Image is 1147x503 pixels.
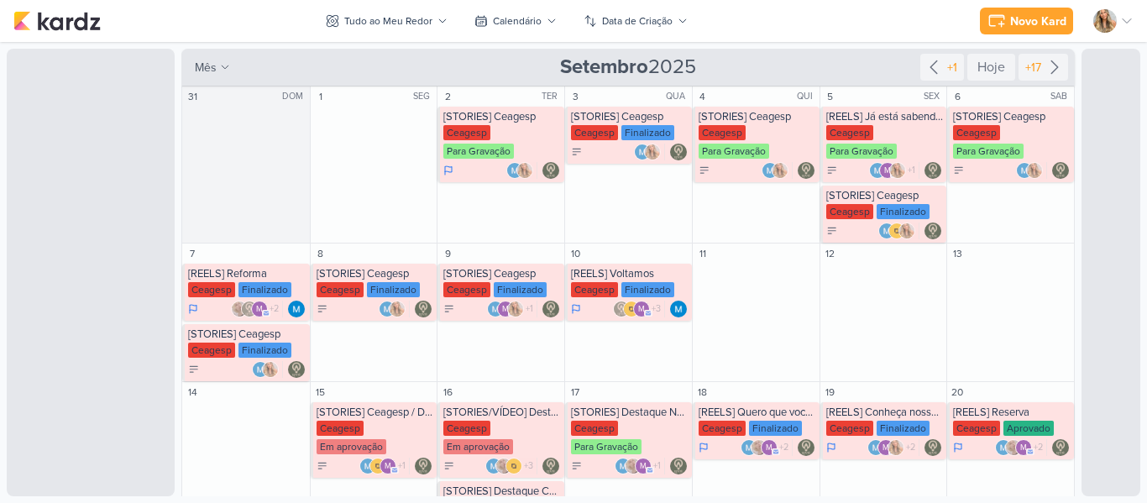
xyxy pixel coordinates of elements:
[778,441,788,454] span: +2
[195,59,217,76] span: mês
[924,439,941,456] div: Responsável: Leviê Agência de Marketing Digital
[633,301,650,317] div: mlegnaioli@gmail.com
[567,384,584,401] div: 17
[317,406,434,419] div: [STORIES] Ceagesp / Destaque Infos
[288,301,305,317] img: MARIANA MIRANDA
[506,162,537,179] div: Colaboradores: MARIANA MIRANDA, Yasmin Yumi
[571,406,689,419] div: [STORIES] Destaque Novidades
[238,282,291,297] div: Finalizado
[571,267,689,280] div: [REELS] Voltamos
[252,361,269,378] img: MARIANA MIRANDA
[670,301,687,317] div: Responsável: MARIANA MIRANDA
[317,267,434,280] div: [STORIES] Ceagesp
[699,110,816,123] div: [STORIES] Ceagesp
[367,282,420,297] div: Finalizado
[312,88,329,105] div: 1
[867,439,919,456] div: Colaboradores: MARIANA MIRANDA, mlegnaioli@gmail.com, Yasmin Yumi, ow se liga, Thais de carvalho
[699,441,709,454] div: Em Andamento
[889,162,906,179] img: Yasmin Yumi
[766,444,773,453] p: m
[1015,439,1032,456] div: mlegnaioli@gmail.com
[505,458,522,474] img: IDBOX - Agência de Design
[542,162,559,179] div: Responsável: Leviê Agência de Marketing Digital
[524,302,533,316] span: +1
[282,90,308,103] div: DOM
[751,439,767,456] img: Sarah Violante
[443,125,490,140] div: Ceagesp
[415,301,432,317] div: Responsável: Leviê Agência de Marketing Digital
[826,144,897,159] div: Para Gravação
[497,301,514,317] div: mlegnaioli@gmail.com
[613,301,630,317] img: Leviê Agência de Marketing Digital
[670,458,687,474] div: Responsável: Leviê Agência de Marketing Digital
[953,144,1024,159] div: Para Gravação
[317,303,328,315] div: A Fazer
[904,441,915,454] span: +2
[867,439,884,456] img: MARIANA MIRANDA
[878,223,919,239] div: Colaboradores: MARIANA MIRANDA, IDBOX - Agência de Design, Yasmin Yumi
[542,458,559,474] div: Responsável: Leviê Agência de Marketing Digital
[184,245,201,262] div: 7
[317,282,364,297] div: Ceagesp
[670,301,687,317] img: MARIANA MIRANDA
[256,306,263,314] p: m
[567,245,584,262] div: 10
[317,460,328,472] div: A Fazer
[1020,444,1027,453] p: m
[635,458,652,474] div: mlegnaioli@gmail.com
[507,301,524,317] img: Yasmin Yumi
[798,162,814,179] div: Responsável: Leviê Agência de Marketing Digital
[762,162,793,179] div: Colaboradores: MARIANA MIRANDA, Yasmin Yumi
[652,459,661,473] span: +1
[443,421,490,436] div: Ceagesp
[967,54,1015,81] div: Hoje
[644,144,661,160] img: Yasmin Yumi
[888,439,904,456] img: Yasmin Yumi
[670,458,687,474] img: Leviê Agência de Marketing Digital
[567,88,584,105] div: 3
[621,125,674,140] div: Finalizado
[494,282,547,297] div: Finalizado
[869,162,919,179] div: Colaboradores: MARIANA MIRANDA, mlegnaioli@gmail.com, Yasmin Yumi, Thais de carvalho
[571,125,618,140] div: Ceagesp
[415,301,432,317] img: Leviê Agência de Marketing Digital
[359,458,376,474] img: MARIANA MIRANDA
[439,88,456,105] div: 2
[389,301,406,317] img: Yasmin Yumi
[953,110,1071,123] div: [STORIES] Ceagesp
[615,458,631,474] img: MARIANA MIRANDA
[188,267,306,280] div: [REELS] Reforma
[1010,13,1066,30] div: Novo Kard
[798,439,814,456] div: Responsável: Leviê Agência de Marketing Digital
[797,90,818,103] div: QUI
[542,458,559,474] img: Leviê Agência de Marketing Digital
[413,90,435,103] div: SEG
[443,303,455,315] div: A Fazer
[571,146,583,158] div: A Fazer
[884,167,891,176] p: m
[1093,9,1117,33] img: Yasmin Yumi
[638,306,645,314] p: m
[506,162,523,179] img: MARIANA MIRANDA
[1032,441,1043,454] span: +2
[826,441,836,454] div: Em Andamento
[1052,439,1069,456] div: Responsável: Leviê Agência de Marketing Digital
[241,301,258,317] img: Leviê Agência de Marketing Digital
[369,458,386,474] img: IDBOX - Agência de Design
[443,406,561,419] div: [STORIES/VÍDEO] Destaque Reserva
[288,301,305,317] div: Responsável: MARIANA MIRANDA
[443,144,514,159] div: Para Gravação
[317,421,364,436] div: Ceagesp
[379,301,410,317] div: Colaboradores: MARIANA MIRANDA, Yasmin Yumi
[826,125,873,140] div: Ceagesp
[623,301,640,317] img: IDBOX - Agência de Design
[924,223,941,239] img: Leviê Agência de Marketing Digital
[877,421,930,436] div: Finalizado
[906,164,915,177] span: +1
[869,162,886,179] img: MARIANA MIRANDA
[826,110,944,123] div: [REELS] Já está sabendo da novidade?
[883,444,889,453] p: m
[1050,90,1072,103] div: SAB
[542,162,559,179] img: Leviê Agência de Marketing Digital
[694,88,711,105] div: 4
